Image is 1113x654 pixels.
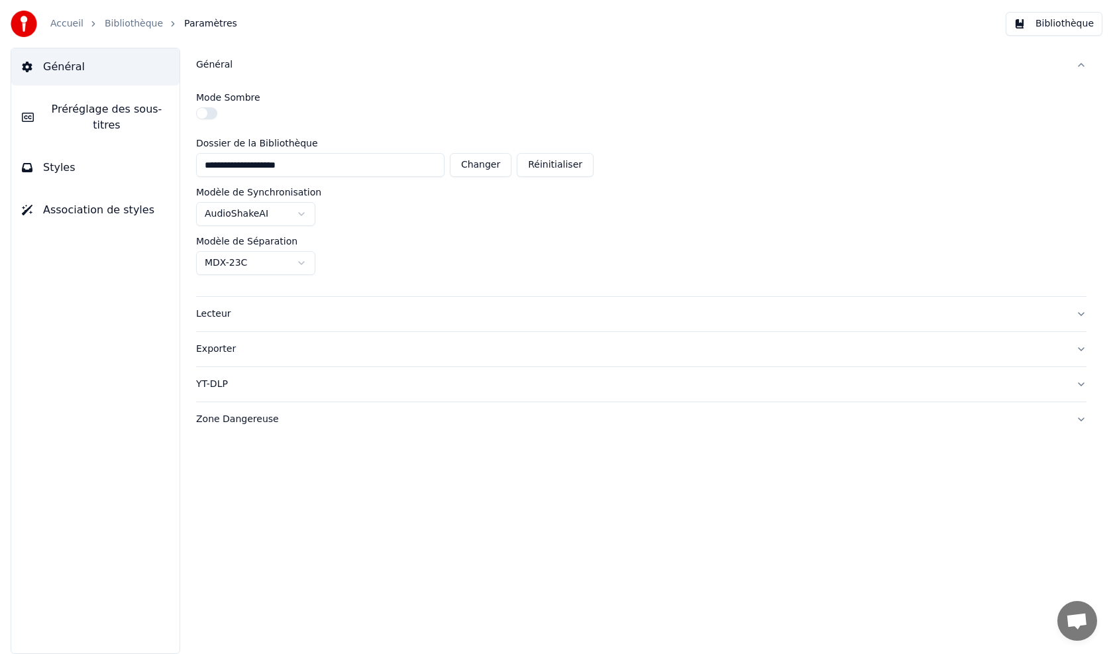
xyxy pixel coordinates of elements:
span: Styles [43,160,76,176]
div: Exporter [196,343,1065,356]
a: Accueil [50,17,83,30]
span: Général [43,59,85,75]
img: youka [11,11,37,37]
button: Changer [450,153,511,177]
div: YT-DLP [196,378,1065,391]
button: Bibliothèque [1006,12,1102,36]
button: Réinitialiser [517,153,594,177]
button: Association de styles [11,191,180,229]
span: Paramètres [184,17,237,30]
button: YT-DLP [196,367,1086,402]
nav: breadcrumb [50,17,237,30]
button: Exporter [196,332,1086,366]
span: Préréglage des sous-titres [44,101,169,133]
span: Association de styles [43,202,154,218]
div: Général [196,58,1065,72]
div: Général [196,82,1086,296]
button: Général [196,48,1086,82]
label: Dossier de la Bibliothèque [196,138,594,148]
button: Styles [11,149,180,186]
div: Ouvrir le chat [1057,601,1097,641]
button: Préréglage des sous-titres [11,91,180,144]
button: Lecteur [196,297,1086,331]
a: Bibliothèque [105,17,163,30]
label: Mode Sombre [196,93,260,102]
label: Modèle de Séparation [196,237,297,246]
div: Zone Dangereuse [196,413,1065,426]
div: Lecteur [196,307,1065,321]
button: Général [11,48,180,85]
button: Zone Dangereuse [196,402,1086,437]
label: Modèle de Synchronisation [196,188,321,197]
